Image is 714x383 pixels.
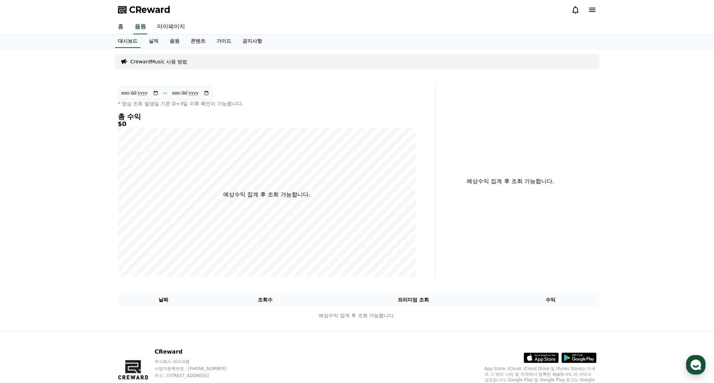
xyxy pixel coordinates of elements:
[505,293,596,306] th: 수익
[38,4,64,12] div: Creward
[118,293,209,306] th: 날짜
[52,70,110,76] button: Yes, please change it.
[36,16,128,44] div: 안내감사합니다. 제가 캐나다에 살아서 여기 출금 정보 넣었습니다. 페이팔로요. 그러면 US달러로 지급받게 되는건가요? 통화가 어떤건지 궁금합니다.
[129,4,170,15] span: CReward
[38,12,87,17] div: Will respond in minutes
[118,120,416,127] h5: $0
[36,70,50,76] span: 한국어
[118,4,170,15] a: CReward
[20,188,55,195] div: 네 감사합니다.
[155,366,240,371] p: 사업자등록번호 : [PHONE_NUMBER]
[163,89,168,97] p: ~
[130,58,188,65] a: CrewardMusic 사용 방법
[209,293,321,306] th: 조회수
[103,64,120,69] span: English
[143,35,164,48] a: 실적
[321,293,505,306] th: 프리미엄 조회
[115,35,140,48] a: 대시보드
[155,373,240,378] p: 주소 : [STREET_ADDRESS]
[20,91,101,97] span: The message has been deleted
[14,64,103,69] span: Would you like to change the language
[118,100,416,107] p: * 영상 조회 발생일 기준 D+3일 이후 확인이 가능합니다.
[95,167,128,174] div: 네 감사합니다
[118,113,416,120] h4: 총 수익
[112,20,129,34] a: 홈
[50,70,53,76] span: ?
[223,190,310,199] p: 예상수익 집계 후 조회 가능합니다.
[20,125,118,139] div: 국적에 따라 한화, 엔화, 달러로 지급해드리고 있습니다.
[441,177,580,186] p: 예상수익 집계 후 조회 가능합니다.
[118,312,596,319] p: 예상수익 집계 후 조회 가능합니다.
[151,20,191,34] a: 마이페이지
[211,35,237,48] a: 가이드
[164,35,185,48] a: 음원
[120,64,124,69] span: to
[155,359,240,364] p: 주식회사 와이피랩
[29,70,50,76] button: 한국어
[185,35,211,48] a: 콘텐츠
[20,111,118,125] div: 크리워드는 달러로 금액을 표시해드리고 있습니다.
[133,20,147,34] a: 음원
[155,348,240,356] p: CReward
[237,35,268,48] a: 공지사항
